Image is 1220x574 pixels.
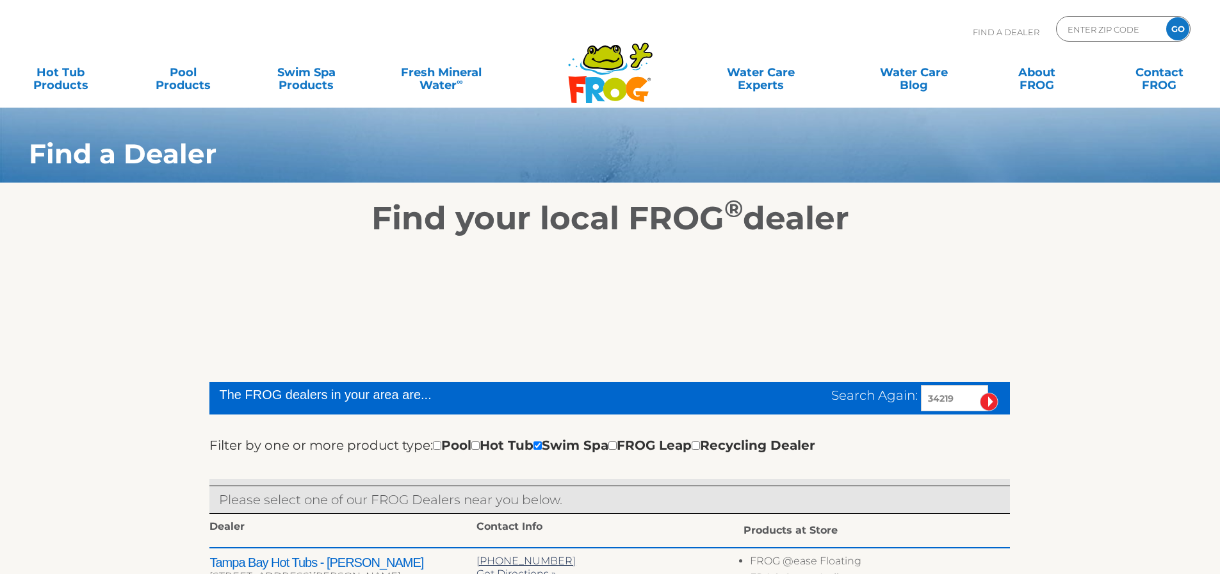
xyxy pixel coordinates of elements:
img: Frog Products Logo [561,26,660,104]
div: The FROG dealers in your area are... [219,385,614,404]
h2: Tampa Bay Hot Tubs - [PERSON_NAME] [209,555,476,570]
p: Please select one of our FROG Dealers near you below. [219,489,1000,510]
li: FROG @ease Floating [750,555,1011,571]
span: Search Again: [831,388,918,403]
a: PoolProducts [136,60,231,85]
div: Products at Store [744,520,1011,541]
h2: Find your local FROG dealer [10,199,1210,238]
input: GO [1166,17,1189,40]
input: Submit [980,393,998,411]
div: Pool Hot Tub Swim Spa FROG Leap Recycling Dealer [433,435,815,455]
div: Contact Info [476,520,744,537]
label: Filter by one or more product type: [209,435,433,455]
a: Water CareBlog [866,60,961,85]
sup: ∞ [457,76,463,86]
sup: ® [724,194,743,223]
a: ContactFROG [1112,60,1207,85]
div: Dealer [209,520,476,537]
a: Fresh MineralWater∞ [381,60,501,85]
a: Swim SpaProducts [259,60,354,85]
a: [PHONE_NUMBER] [476,555,576,567]
a: Hot TubProducts [13,60,108,85]
a: AboutFROG [989,60,1084,85]
p: Find A Dealer [973,16,1039,48]
h1: Find a Dealer [29,138,1091,169]
a: Water CareExperts [683,60,838,85]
